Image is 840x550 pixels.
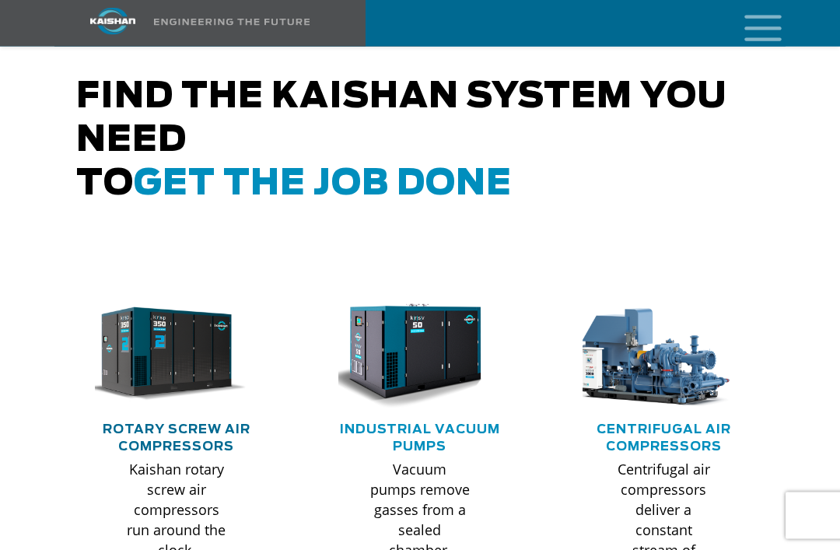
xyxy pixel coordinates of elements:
span: Find the kaishan system you need to [76,80,727,202]
div: thumb-centrifugal-compressor [583,300,745,410]
img: krsv50 [327,300,490,410]
img: Engineering the future [154,19,310,26]
span: get the job done [134,167,512,202]
a: Industrial Vacuum Pumps [340,424,500,454]
div: krsv50 [338,300,501,410]
img: kaishan logo [54,8,171,35]
div: krsp350 [95,300,257,410]
a: Rotary Screw Air Compressors [103,424,250,454]
img: krsp350 [83,300,247,410]
a: mobile menu [738,10,765,37]
img: thumb-centrifugal-compressor [571,300,734,410]
a: Centrifugal Air Compressors [597,424,731,454]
